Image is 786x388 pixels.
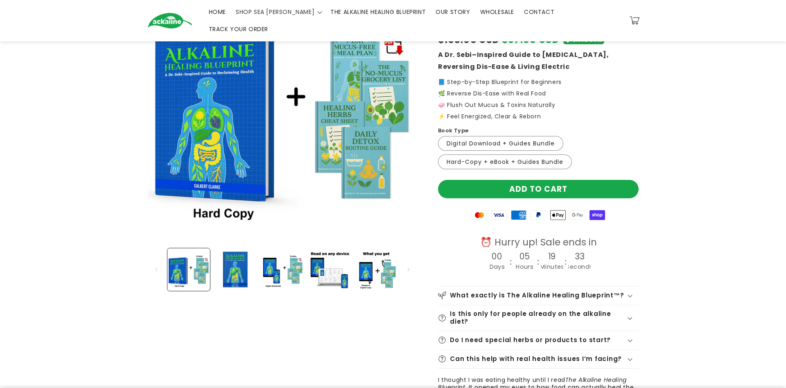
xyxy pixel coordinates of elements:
h2: What exactly is The Alkaline Healing Blueprint™? [450,292,624,300]
label: Digital Download + Guides Bundle [438,136,563,151]
div: : [565,254,567,271]
h4: 19 [548,252,556,261]
div: : [537,254,540,271]
summary: What exactly is The Alkaline Healing Blueprint™? [438,286,639,305]
span: TRACK YOUR ORDER [209,25,269,33]
div: Seconds [566,261,592,273]
h2: Do I need special herbs or products to start? [450,336,611,344]
h2: Can this help with real health issues I’m facing? [450,355,622,363]
button: Load image 1 in gallery view [214,248,257,291]
h4: 00 [492,252,503,261]
a: TRACK YOUR ORDER [204,20,273,38]
a: WHOLESALE [475,3,519,20]
span: OUR STORY [436,8,470,16]
p: 📘 Step-by-Step Blueprint for Beginners 🌿 Reverse Dis-Ease with Real Food 🧼 Flush Out Mucus & Toxi... [438,79,639,119]
span: WHOLESALE [480,8,514,16]
a: CONTACT [519,3,559,20]
button: Load image 3 in gallery view [261,248,304,291]
div: ⏰ Hurry up! Sale ends in [466,236,611,249]
h4: 05 [519,252,530,261]
label: Book Type [438,127,469,135]
button: Load image 5 in gallery view [355,248,398,291]
div: Days [490,261,505,273]
span: THE ALKALINE HEALING BLUEPRINT [330,8,426,16]
a: THE ALKALINE HEALING BLUEPRINT [325,3,431,20]
strong: A Dr. Sebi–Inspired Guide to [MEDICAL_DATA], Reversing Dis-Ease & Living Electric [438,50,609,71]
span: HOME [209,8,226,16]
summary: Do I need special herbs or products to start? [438,331,639,349]
div: Hours [516,261,533,273]
a: OUR STORY [431,3,475,20]
div: Minutes [540,261,564,273]
summary: SHOP SEA [PERSON_NAME] [231,3,325,20]
button: Add to cart [438,180,639,198]
button: Load image 4 in gallery view [308,248,350,291]
h4: 33 [575,252,585,261]
span: SHOP SEA [PERSON_NAME] [236,8,314,16]
summary: Can this help with real health issues I’m facing? [438,350,639,368]
button: Load image 2 in gallery view [167,248,210,291]
img: Ackaline [147,13,192,29]
label: Hard-Copy + eBook + Guides Bundle [438,154,572,169]
h2: Is this only for people already on the alkaline diet? [450,310,626,325]
button: Slide left [147,261,165,279]
a: HOME [204,3,231,20]
summary: Is this only for people already on the alkaline diet? [438,305,639,331]
button: Slide right [400,261,418,279]
div: : [510,254,513,271]
span: CONTACT [524,8,554,16]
